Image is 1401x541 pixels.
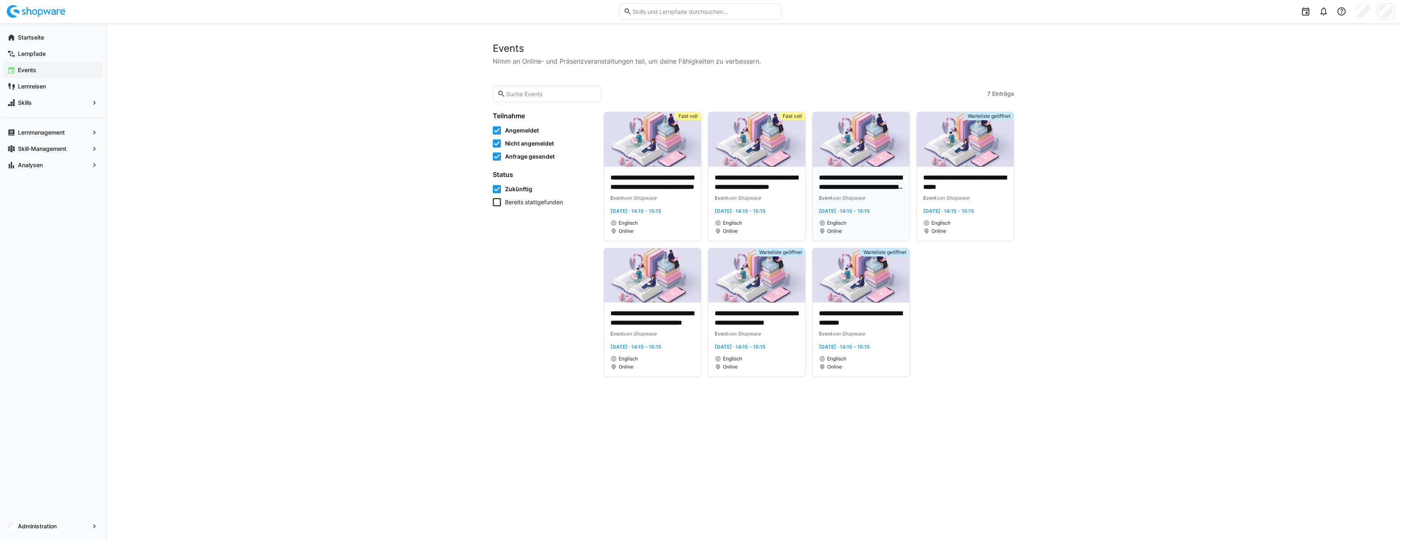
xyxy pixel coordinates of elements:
img: image [708,112,805,167]
span: Einträge [992,90,1014,98]
span: [DATE] · 14:15 - 15:15 [715,208,766,214]
span: Event [610,195,624,201]
span: Event [819,331,832,337]
span: Online [619,364,633,370]
span: Englisch [723,356,742,362]
h2: Events [493,42,1014,55]
span: Fast voll [783,113,802,119]
span: [DATE] · 14:15 - 15:15 [715,344,766,350]
span: [DATE] · 14:15 - 15:15 [819,208,870,214]
span: Englisch [827,356,846,362]
img: image [708,248,805,303]
span: Bereits stattgefunden [505,198,563,206]
span: Online [619,228,633,234]
span: Event [610,331,624,337]
img: image [604,248,701,303]
span: Englisch [619,356,638,362]
h4: Status [493,170,594,179]
span: Online [723,228,738,234]
span: Englisch [827,220,846,226]
span: [DATE] · 14:15 - 15:15 [923,208,974,214]
span: Zukünftig [505,185,532,193]
span: Fast voll [679,113,698,119]
input: Suche Events [505,90,597,97]
span: Englisch [723,220,742,226]
span: von Shopware [832,195,865,201]
span: von Shopware [936,195,969,201]
span: Online [931,228,946,234]
span: Englisch [619,220,638,226]
span: von Shopware [624,331,657,337]
img: image [917,112,1014,167]
span: Nicht angemeldet [505,139,554,148]
span: von Shopware [832,331,865,337]
p: Nimm an Online- und Präsenzveranstaltungen teil, um deine Fähigkeiten zu verbessern. [493,56,1014,66]
h4: Teilnahme [493,112,594,120]
span: von Shopware [624,195,657,201]
img: image [604,112,701,167]
img: image [812,248,909,303]
span: Warteliste geöffnet [759,249,802,256]
span: von Shopware [728,331,761,337]
span: Online [827,228,842,234]
span: Anfrage gesendet [505,152,555,161]
span: Warteliste geöffnet [968,113,1010,119]
span: Warteliste geöffnet [863,249,906,256]
span: [DATE] · 14:15 - 15:15 [819,344,870,350]
span: Event [715,195,728,201]
span: Englisch [931,220,951,226]
img: image [812,112,909,167]
span: Angemeldet [505,126,539,135]
span: Event [819,195,832,201]
input: Skills und Lernpfade durchsuchen… [632,8,777,15]
span: von Shopware [728,195,761,201]
span: Online [723,364,738,370]
span: [DATE] · 14:15 - 15:15 [610,208,661,214]
span: 7 [987,90,990,98]
span: Online [827,364,842,370]
span: Event [923,195,936,201]
span: Event [715,331,728,337]
span: [DATE] · 14:15 - 15:15 [610,344,661,350]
